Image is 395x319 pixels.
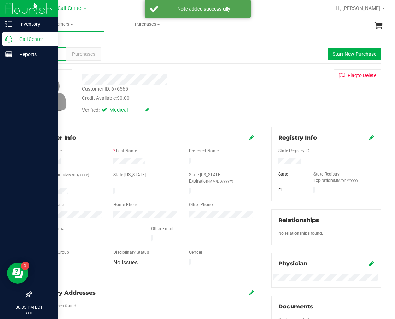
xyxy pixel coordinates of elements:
label: No relationships found. [278,230,323,237]
div: Credit Available: [82,94,252,102]
p: Inventory [12,20,55,28]
button: Start New Purchase [328,48,381,60]
a: Purchases [104,17,191,32]
span: Relationships [278,217,319,223]
label: State [US_STATE] Expiration [189,172,254,184]
label: Other Email [151,226,173,232]
label: Date of Birth [41,172,89,178]
span: Start New Purchase [333,51,376,57]
span: Documents [278,303,313,310]
div: FL [273,187,309,193]
inline-svg: Call Center [5,36,12,43]
label: State [US_STATE] [113,172,146,178]
label: Gender [189,249,202,256]
span: No Issues [113,259,138,266]
span: Registry Info [278,134,317,141]
span: Hi, [PERSON_NAME]! [336,5,382,11]
div: Verified: [82,106,149,114]
label: State Registry ID [278,148,309,154]
inline-svg: Inventory [5,20,12,27]
label: State Registry Expiration [313,171,374,184]
inline-svg: Reports [5,51,12,58]
iframe: Resource center unread badge [21,262,29,270]
p: [DATE] [3,311,55,316]
span: Customers [17,21,104,27]
p: 06:35 PM EDT [3,304,55,311]
span: (MM/DD/YYYY) [208,179,233,183]
span: Physician [278,260,307,267]
span: (MM/DD/YYYY) [333,179,358,183]
span: Purchases [104,21,190,27]
p: Reports [12,50,55,59]
a: Customers [17,17,104,32]
span: Call Center [58,5,83,11]
label: Last Name [116,148,137,154]
span: $0.00 [117,95,130,101]
div: Note added successfully [162,5,245,12]
label: Preferred Name [189,148,219,154]
span: Delivery Addresses [38,289,96,296]
div: State [273,171,309,177]
span: Medical [109,106,138,114]
div: Customer ID: 676565 [82,85,128,93]
span: (MM/DD/YYYY) [64,173,89,177]
label: Home Phone [113,202,138,208]
iframe: Resource center [7,263,28,284]
label: Disciplinary Status [113,249,149,256]
p: Call Center [12,35,55,43]
label: Other Phone [189,202,213,208]
span: Purchases [72,50,95,58]
button: Flagto Delete [334,69,381,81]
